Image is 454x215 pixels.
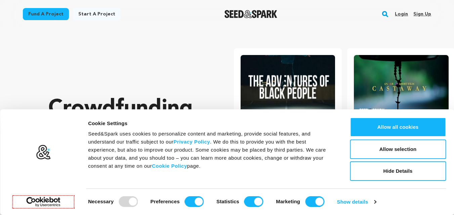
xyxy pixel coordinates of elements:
[88,119,335,127] div: Cookie Settings
[88,199,114,204] strong: Necessary
[350,117,446,137] button: Allow all cookies
[88,130,335,170] div: Seed&Spark uses cookies to personalize content and marketing, provide social features, and unders...
[354,55,449,119] img: Castaway image
[276,199,300,204] strong: Marketing
[151,199,180,204] strong: Preferences
[350,140,446,159] button: Allow selection
[224,10,277,18] img: Seed&Spark Logo Dark Mode
[241,55,335,119] img: The Adventures of Black People image
[23,8,69,20] a: Fund a project
[48,96,207,176] p: Crowdfunding that .
[216,199,239,204] strong: Statistics
[73,8,121,20] a: Start a project
[36,145,51,160] img: logo
[413,9,431,19] a: Sign up
[152,163,187,169] a: Cookie Policy
[14,197,73,207] a: Usercentrics Cookiebot - opens in a new window
[173,139,210,145] a: Privacy Policy
[350,161,446,181] button: Hide Details
[337,197,376,207] a: Show details
[224,10,277,18] a: Seed&Spark Homepage
[395,9,408,19] a: Login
